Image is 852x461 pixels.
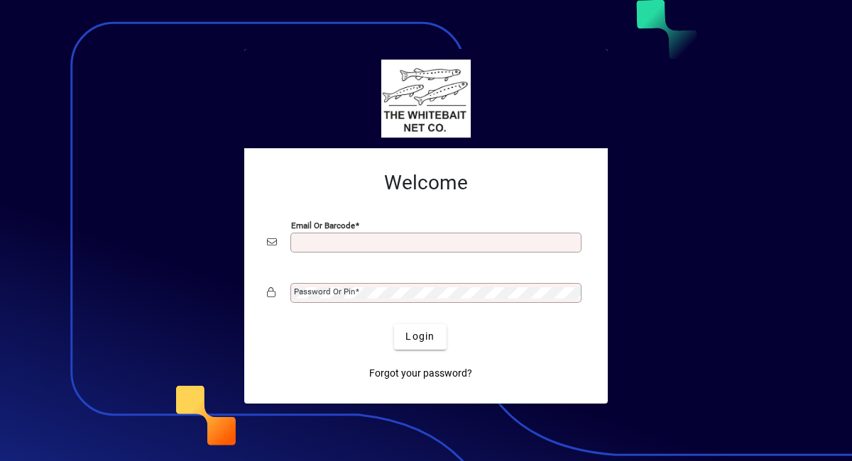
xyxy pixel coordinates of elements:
h2: Welcome [267,171,585,195]
span: Forgot your password? [369,366,472,381]
mat-label: Email or Barcode [291,220,355,230]
button: Login [394,324,446,350]
a: Forgot your password? [364,361,478,387]
span: Login [405,329,435,344]
mat-label: Password or Pin [294,287,355,296]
